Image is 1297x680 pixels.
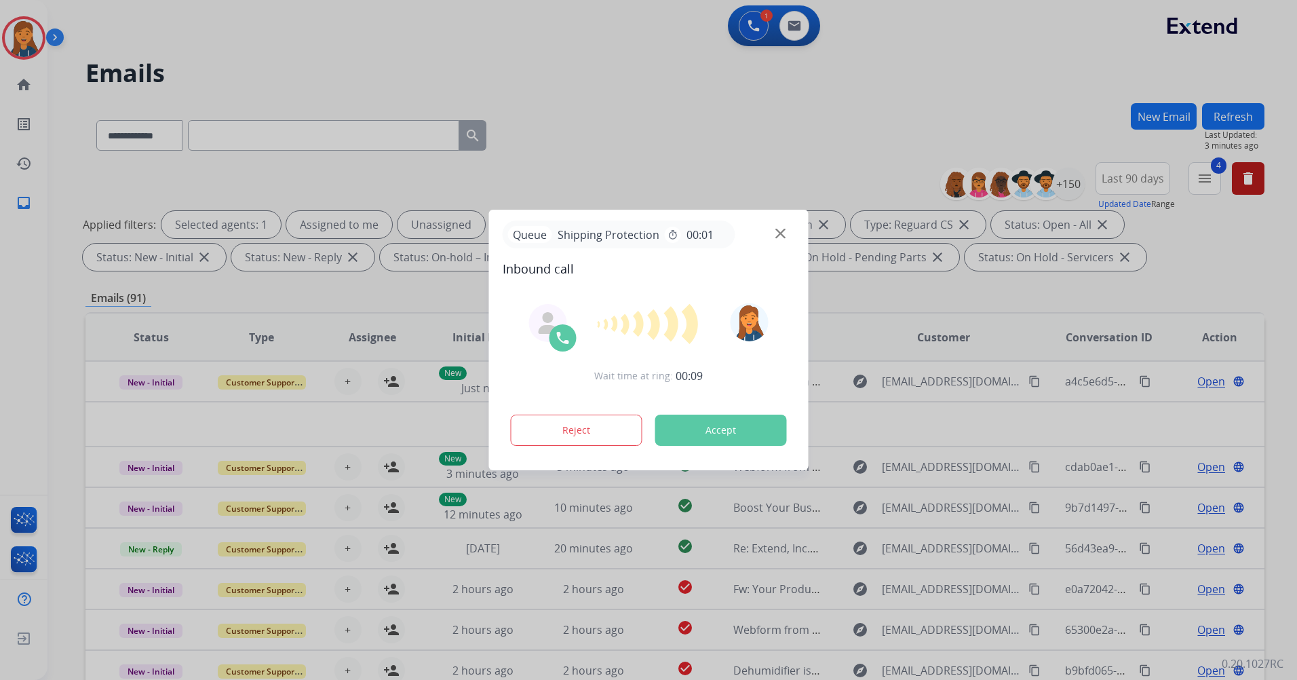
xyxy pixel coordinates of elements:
[503,259,795,278] span: Inbound call
[730,303,768,341] img: avatar
[676,368,703,384] span: 00:09
[1222,656,1283,672] p: 0.20.1027RC
[775,229,786,239] img: close-button
[594,369,673,383] span: Wait time at ring:
[655,415,787,446] button: Accept
[511,415,642,446] button: Reject
[555,330,571,346] img: call-icon
[552,227,665,243] span: Shipping Protection
[537,312,559,334] img: agent-avatar
[686,227,714,243] span: 00:01
[667,229,678,240] mat-icon: timer
[508,226,552,243] p: Queue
